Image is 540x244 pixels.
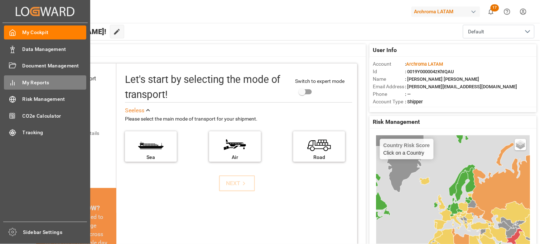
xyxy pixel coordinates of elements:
button: NEXT [219,175,255,191]
span: Tracking [23,129,87,136]
div: Please select the main mode of transport for your shipment. [125,115,352,123]
div: Road [297,154,342,161]
span: Risk Management [23,95,87,103]
span: Hello [PERSON_NAME]! [29,25,106,38]
span: Account [373,60,405,68]
a: CO2e Calculator [4,109,86,123]
h4: Country Risk Score [384,142,430,148]
span: Default [468,28,484,36]
span: Switch to expert mode [295,78,345,84]
span: Phone [373,90,405,98]
span: Name [373,75,405,83]
span: Document Management [23,62,87,70]
span: My Reports [23,79,87,86]
span: Id [373,68,405,75]
span: : [PERSON_NAME][EMAIL_ADDRESS][DOMAIN_NAME] [405,84,517,89]
div: Click on a Country [384,142,430,156]
div: See less [125,106,144,115]
a: Data Management [4,42,86,56]
a: Layers [515,139,526,150]
a: My Cockpit [4,25,86,39]
div: Let's start by selecting the mode of transport! [125,72,288,102]
button: open menu [463,25,535,38]
span: : 0019Y000004zKhIQAU [405,69,454,74]
span: Sidebar Settings [23,229,87,236]
span: Account Type [373,98,405,105]
span: My Cockpit [23,29,87,36]
span: Data Management [23,46,87,53]
span: : — [405,91,411,97]
a: Document Management [4,59,86,73]
span: User Info [373,46,397,55]
div: NEXT [226,179,248,188]
span: Archroma LATAM [406,61,443,67]
div: Air [213,154,257,161]
div: Sea [129,154,173,161]
a: Tracking [4,126,86,140]
span: : [PERSON_NAME] [PERSON_NAME] [405,76,479,82]
span: : [405,61,443,67]
a: Risk Management [4,92,86,106]
span: : Shipper [405,99,423,104]
span: Email Address [373,83,405,90]
span: Risk Management [373,118,420,126]
span: CO2e Calculator [23,112,87,120]
a: My Reports [4,75,86,89]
